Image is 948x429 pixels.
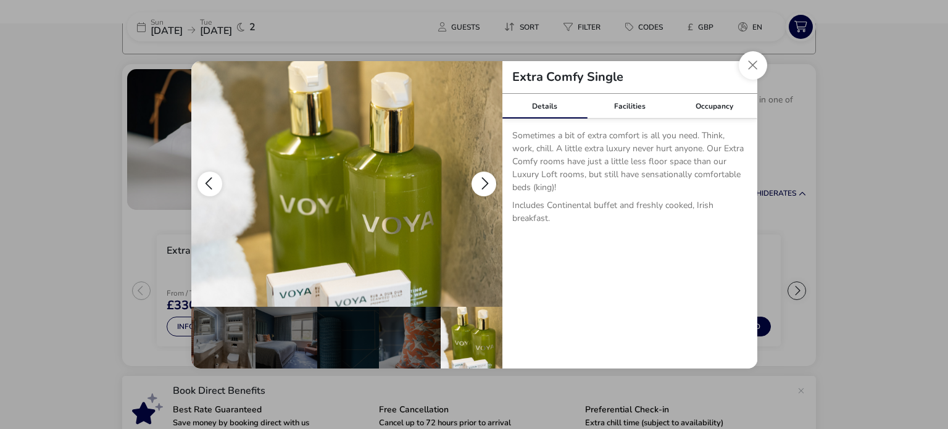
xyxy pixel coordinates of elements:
[587,94,672,119] div: Facilities
[739,51,767,80] button: Close dialog
[672,94,757,119] div: Occupancy
[191,61,757,369] div: details
[502,94,588,119] div: Details
[502,71,633,83] h2: Extra Comfy Single
[191,61,502,307] img: 10767747031d597ee2e2f3be829ed66769076a1918f6ad59fa7c86a61268ada7
[512,129,747,199] p: Sometimes a bit of extra comfort is all you need. Think, work, chill. A little extra luxury never...
[512,199,747,230] p: Includes Continental buffet and freshly cooked, Irish breakfast.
